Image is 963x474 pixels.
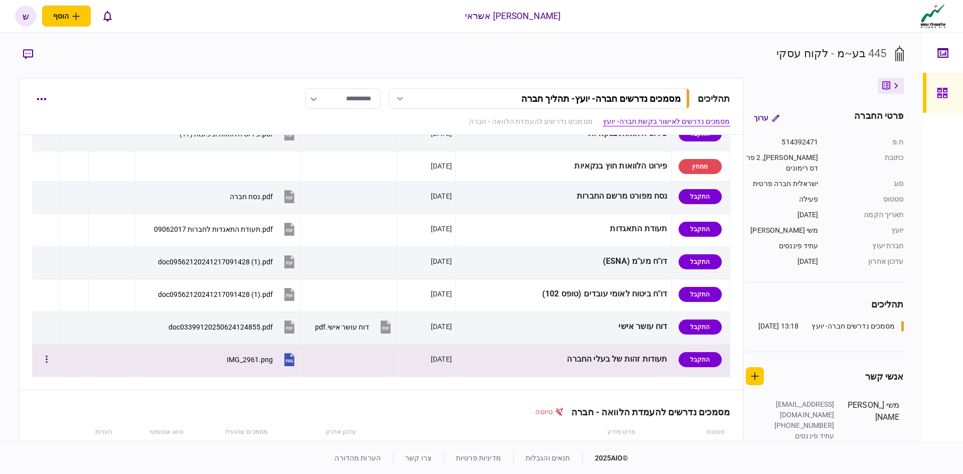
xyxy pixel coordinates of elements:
[845,399,900,452] div: משי [PERSON_NAME]
[459,283,668,305] div: דו"ח ביטוח לאומי עובדים (טופס 102)
[227,348,297,371] button: IMG_2961.png
[230,193,273,201] div: ‎⁨נסח חברה⁩.pdf
[829,241,904,251] div: חברת יעוץ
[465,10,561,23] div: [PERSON_NAME] אשראי
[746,179,819,189] div: ישראלית חברה פרטית
[918,4,948,29] img: client company logo
[362,421,641,444] th: פריט מידע
[158,258,273,266] div: doc09562120241217091428 (1).pdf
[746,137,819,147] div: 514392471
[431,322,452,332] div: [DATE]
[459,155,668,178] div: פירוט הלוואות חוץ בנקאיות
[746,152,819,174] div: [PERSON_NAME], 2 פרדס רימונים
[829,210,904,220] div: תאריך הקמה
[746,256,819,267] div: [DATE]
[459,250,668,273] div: דו"ח מע"מ (ESNA)
[315,315,393,338] button: דוח עושר אישי.pdf
[582,453,628,463] div: © 2025 AIO
[431,224,452,234] div: [DATE]
[776,45,887,62] div: 445 בע~מ - לקוח עסקי
[526,454,570,462] a: תנאים והגבלות
[563,407,730,417] div: מסמכים נדרשים להעמדת הלוואה - חברה
[865,370,904,383] div: אנשי קשר
[459,218,668,240] div: תעודת התאגדות
[535,407,563,417] div: טיוטה
[335,454,381,462] a: הערות מהדורה
[679,254,722,269] div: התקבל
[431,289,452,299] div: [DATE]
[459,348,668,371] div: תעודות זהות של בעלי החברה
[154,218,297,240] button: ‎⁨תעודת התאגדות לחברות 09062017⁩.pdf
[227,356,273,364] div: IMG_2961.png
[158,283,297,305] button: doc09562120241217091428 (1).pdf
[679,320,722,335] div: התקבל
[746,109,787,127] button: ערוך
[154,225,273,233] div: ‎⁨תעודת התאגדות לחברות 09062017⁩.pdf
[829,225,904,236] div: יועץ
[746,241,819,251] div: עתיד פיננסים
[746,210,819,220] div: [DATE]
[189,421,272,444] th: מסמכים שהועלו
[746,225,819,236] div: משי [PERSON_NAME]
[679,352,722,367] div: התקבל
[431,354,452,364] div: [DATE]
[679,287,722,302] div: התקבל
[758,321,799,332] div: 13:18 [DATE]
[603,116,730,127] a: מסמכים נדרשים לאישור בקשת חברה- יועץ
[829,194,904,205] div: סטטוס
[169,323,273,331] div: doc03399120250624124855.pdf
[829,137,904,147] div: ח.פ
[746,297,904,311] div: תהליכים
[746,194,819,205] div: פעילה
[431,161,452,171] div: [DATE]
[769,431,835,441] div: עתיד פיננסים
[431,191,452,201] div: [DATE]
[758,321,904,332] a: מסמכים נדרשים חברה- יועץ13:18 [DATE]
[169,315,297,338] button: doc03399120250624124855.pdf
[459,315,668,338] div: דוח עושר אישי
[15,6,36,27] button: ש
[459,185,668,208] div: נסח מפורט מרשם החברות
[272,421,362,444] th: עדכון אחרון
[389,88,690,109] button: מסמכים נדרשים חברה- יועץ- תהליך חברה
[829,152,904,174] div: כתובת
[405,454,431,462] a: צרו קשר
[769,399,835,420] div: [EMAIL_ADDRESS][DOMAIN_NAME]
[158,290,273,298] div: doc09562120241217091428 (1).pdf
[469,116,592,127] a: מסמכים נדרשים להעמדת הלוואה - חברה
[158,250,297,273] button: doc09562120241217091428 (1).pdf
[73,421,117,444] th: הערות
[698,92,730,105] div: תהליכים
[679,159,722,174] div: ממתין
[854,109,903,127] div: פרטי החברה
[812,321,895,332] div: מסמכים נדרשים חברה- יועץ
[521,93,681,104] div: מסמכים נדרשים חברה- יועץ - תהליך חברה
[829,179,904,189] div: סוג
[679,189,722,204] div: התקבל
[679,222,722,237] div: התקבל
[641,421,730,444] th: סטטוס
[431,256,452,266] div: [DATE]
[230,185,297,208] button: ‎⁨נסח חברה⁩.pdf
[829,256,904,267] div: עדכון אחרון
[42,6,91,27] button: פתח תפריט להוספת לקוח
[315,323,369,331] div: דוח עושר אישי.pdf
[117,421,189,444] th: סיווג אוטומטי
[97,6,118,27] button: פתח רשימת התראות
[456,454,501,462] a: מדיניות פרטיות
[769,420,835,431] div: [PHONE_NUMBER]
